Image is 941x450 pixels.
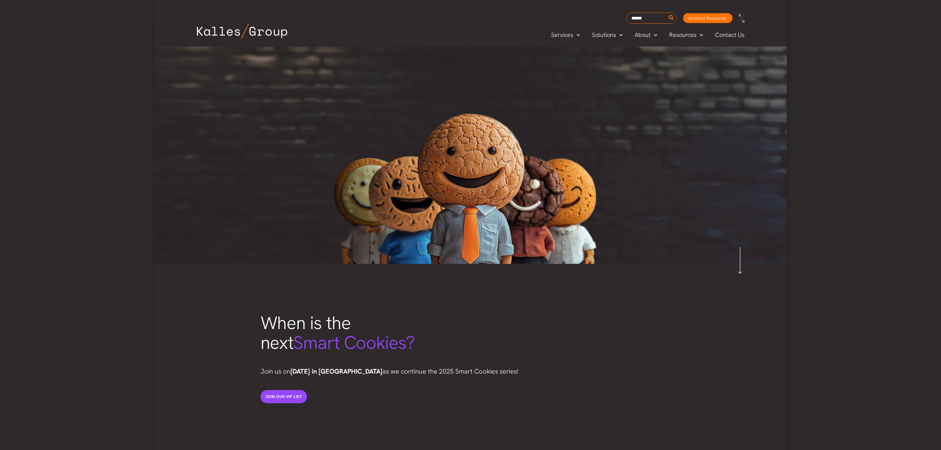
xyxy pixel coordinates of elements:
[715,30,744,40] span: Contact Us
[650,30,657,40] span: Menu Toggle
[616,30,623,40] span: Menu Toggle
[197,24,287,39] img: Kalles Group
[261,311,415,354] span: When is the next
[291,367,382,376] strong: [DATE] in [GEOGRAPHIC_DATA]
[683,13,733,23] a: Incident Response
[663,30,709,40] a: ResourcesMenu Toggle
[709,30,751,40] a: Contact Us
[696,30,703,40] span: Menu Toggle
[545,29,751,40] nav: Primary Site Navigation
[551,30,573,40] span: Services
[573,30,580,40] span: Menu Toggle
[261,390,307,403] a: Join our VIP List
[265,394,302,399] span: Join our VIP List
[586,30,629,40] a: SolutionsMenu Toggle
[629,30,663,40] a: AboutMenu Toggle
[293,331,415,354] span: Smart Cookies?
[635,30,650,40] span: About
[545,30,586,40] a: ServicesMenu Toggle
[669,30,696,40] span: Resources
[261,366,570,377] p: Join us on as we continue the 2025 Smart Cookies series!
[592,30,616,40] span: Solutions
[667,13,676,23] button: Search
